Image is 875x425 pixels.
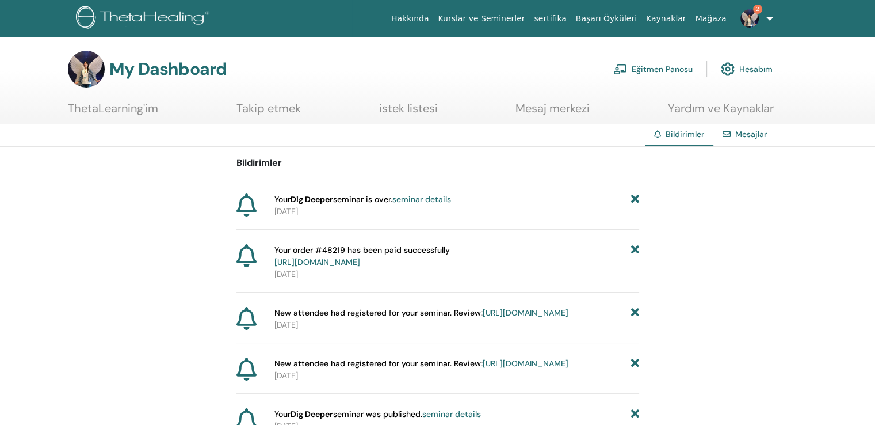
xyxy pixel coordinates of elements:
a: [URL][DOMAIN_NAME] [483,308,568,318]
strong: Dig Deeper [291,194,333,204]
p: [DATE] [274,370,639,382]
a: Takip etmek [236,101,301,124]
a: Hakkında [387,8,434,29]
a: Eğitmen Panosu [613,56,693,82]
a: Yardım ve Kaynaklar [668,101,774,124]
a: Hesabım [721,56,773,82]
a: Mesaj merkezi [515,101,590,124]
a: [URL][DOMAIN_NAME] [483,358,568,369]
a: Mesajlar [735,129,767,139]
span: Bildirimler [666,129,704,139]
img: cog.svg [721,59,735,79]
a: seminar details [392,194,451,204]
a: sertifika [529,8,571,29]
a: ThetaLearning'im [68,101,158,124]
p: [DATE] [274,268,639,280]
a: istek listesi [379,101,438,124]
span: New attendee had registered for your seminar. Review: [274,358,568,370]
p: [DATE] [274,319,639,331]
p: [DATE] [274,206,639,218]
span: Your order #48219 has been paid successfully [274,244,450,268]
img: chalkboard-teacher.svg [613,64,627,74]
span: Your seminar was published. [274,408,481,420]
a: Kurslar ve Seminerler [433,8,529,29]
a: Mağaza [690,8,731,29]
span: New attendee had registered for your seminar. Review: [274,307,568,319]
strong: Dig Deeper [291,409,333,419]
a: Başarı Öyküleri [571,8,641,29]
a: [URL][DOMAIN_NAME] [274,257,360,267]
img: logo.png [76,6,213,32]
a: seminar details [422,409,481,419]
span: 2 [753,5,762,14]
h3: My Dashboard [109,59,227,79]
span: Your seminar is over. [274,193,451,206]
p: Bildirimler [236,156,639,170]
img: default.jpg [740,9,759,28]
a: Kaynaklar [641,8,691,29]
img: default.jpg [68,51,105,88]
